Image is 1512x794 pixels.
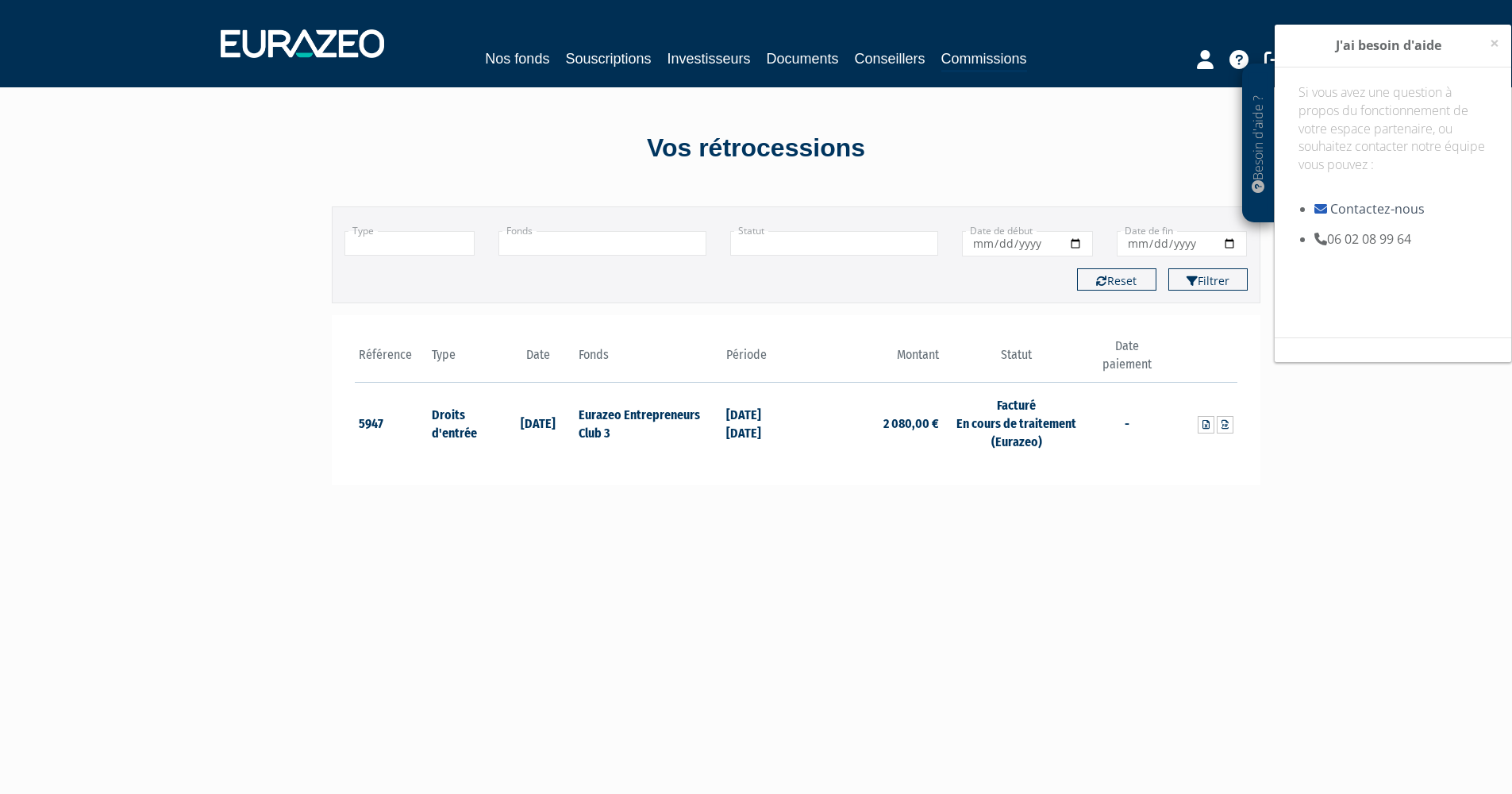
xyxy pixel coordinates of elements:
[221,29,384,58] img: 1732889491-logotype_eurazeo_blanc_rvb.png
[485,48,549,70] a: Nos fonds
[428,337,502,383] th: Type
[355,337,429,383] th: Référence
[722,337,796,383] th: Période
[428,383,502,463] td: Droits d'entrée
[1249,72,1268,215] p: Besoin d'aide ?
[502,383,575,463] td: [DATE]
[1168,268,1248,291] button: Filtrer
[943,383,1090,463] td: Facturé En cours de traitement (Eurazeo)
[796,337,943,383] th: Montant
[502,337,575,383] th: Date
[943,337,1090,383] th: Statut
[767,48,839,70] a: Documents
[575,383,721,463] td: Eurazeo Entrepreneurs Club 3
[1090,383,1164,463] td: -
[355,383,429,463] td: 5947
[1077,268,1156,291] button: Reset
[722,383,796,463] td: [DATE] [DATE]
[796,383,943,463] td: 2 080,00 €
[941,48,1027,72] a: Commissions
[1314,230,1487,249] li: 06 02 08 99 64
[1090,337,1164,383] th: Date paiement
[1490,32,1499,54] span: ×
[667,48,750,70] a: Investisseurs
[1275,25,1511,67] div: J'ai besoin d'aide
[304,130,1209,167] div: Vos rétrocessions
[575,337,721,383] th: Fonds
[1330,200,1425,218] a: Contactez-nous
[855,48,925,70] a: Conseillers
[565,48,651,70] a: Souscriptions
[1298,83,1487,192] p: Si vous avez une question à propos du fonctionnement de votre espace partenaire, ou souhaitez con...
